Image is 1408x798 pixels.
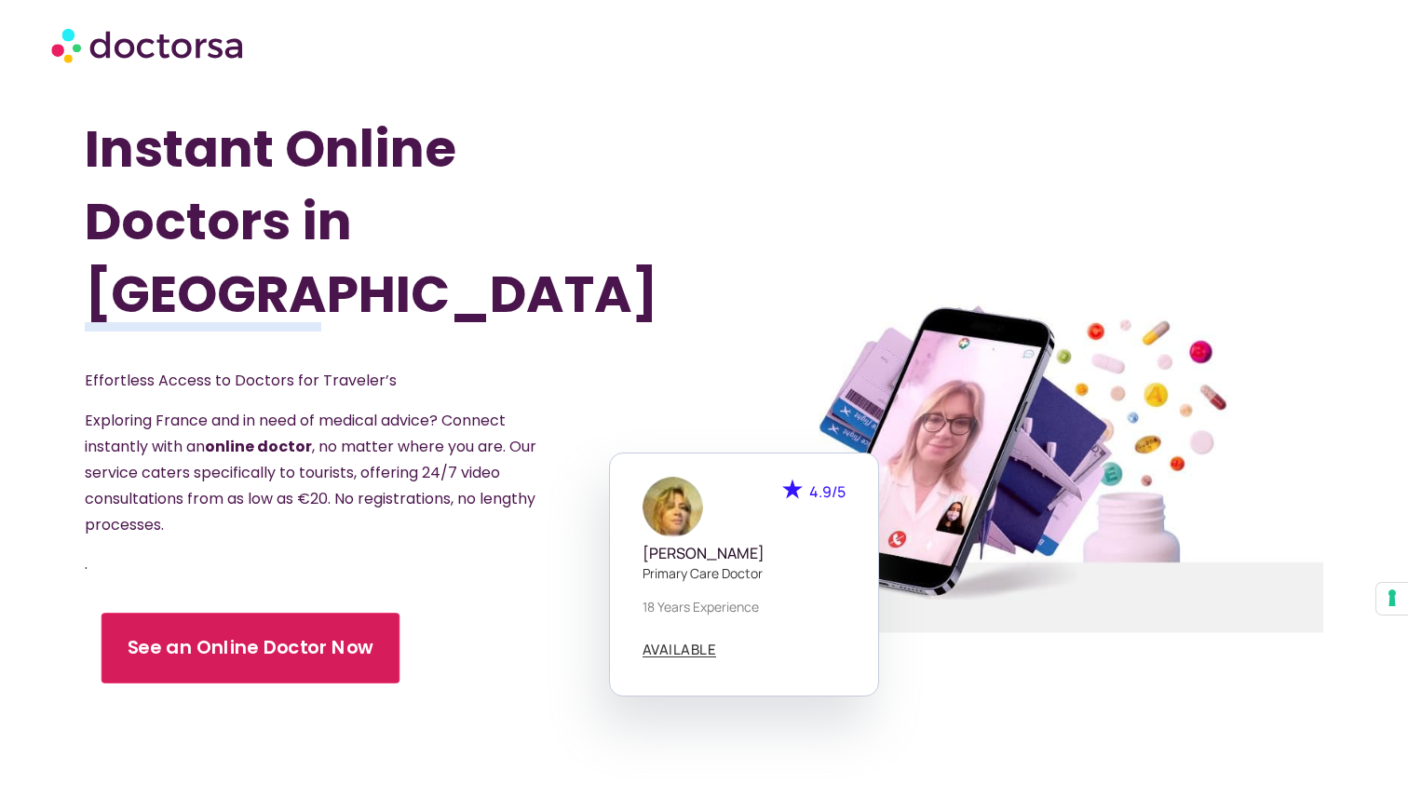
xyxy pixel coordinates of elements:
p: . [85,551,567,577]
span: Effortless Access to Doctors for Traveler’s [85,370,397,391]
span: 4.9/5 [809,481,846,502]
span: Exploring France and in need of medical advice? Connect instantly with an , no matter where you a... [85,410,536,535]
h5: [PERSON_NAME] [643,545,846,562]
p: 18 years experience [643,597,846,616]
h1: Instant Online Doctors in [GEOGRAPHIC_DATA] [85,113,612,331]
button: Your consent preferences for tracking technologies [1376,583,1408,615]
a: See an Online Doctor Now [102,614,399,684]
a: AVAILABLE [643,642,717,657]
strong: online doctor [205,436,312,457]
span: AVAILABLE [643,642,717,656]
span: See an Online Doctor Now [127,635,373,662]
p: Primary care doctor [643,563,846,583]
